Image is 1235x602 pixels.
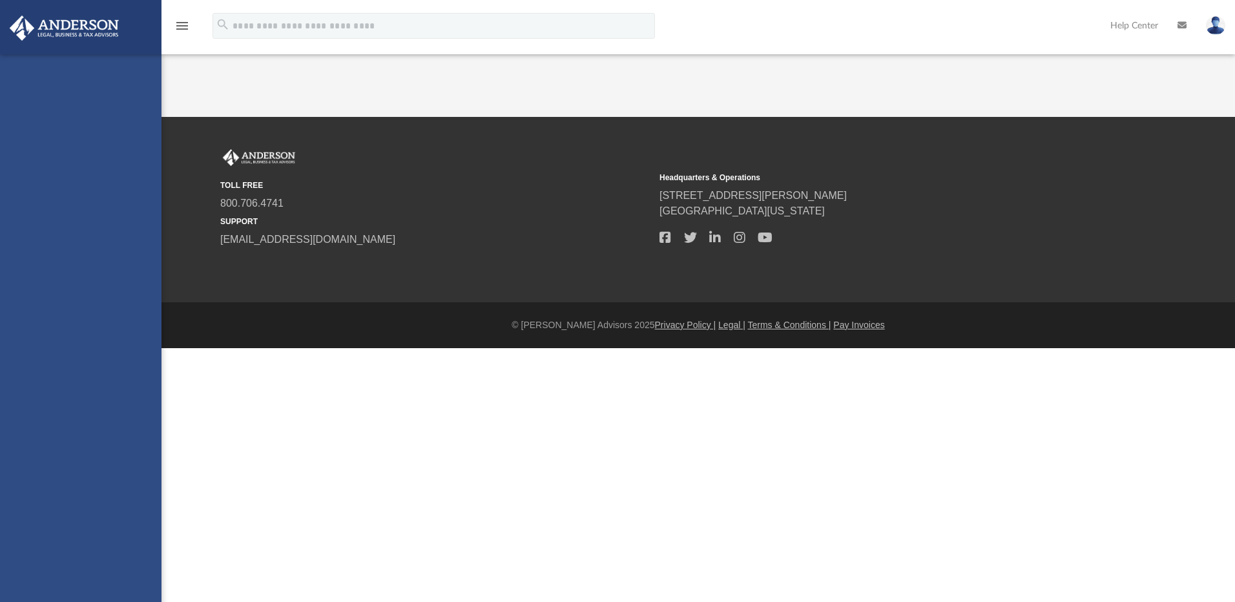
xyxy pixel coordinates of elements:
a: 800.706.4741 [220,198,284,209]
img: Anderson Advisors Platinum Portal [220,149,298,166]
i: menu [174,18,190,34]
a: Privacy Policy | [655,320,716,330]
a: Pay Invoices [833,320,884,330]
i: search [216,17,230,32]
img: User Pic [1206,16,1225,35]
small: Headquarters & Operations [659,172,1090,183]
a: [EMAIL_ADDRESS][DOMAIN_NAME] [220,234,395,245]
a: [STREET_ADDRESS][PERSON_NAME] [659,190,847,201]
a: Terms & Conditions | [748,320,831,330]
a: menu [174,25,190,34]
small: SUPPORT [220,216,650,227]
small: TOLL FREE [220,180,650,191]
a: Legal | [718,320,745,330]
div: © [PERSON_NAME] Advisors 2025 [161,318,1235,332]
a: [GEOGRAPHIC_DATA][US_STATE] [659,205,825,216]
img: Anderson Advisors Platinum Portal [6,16,123,41]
